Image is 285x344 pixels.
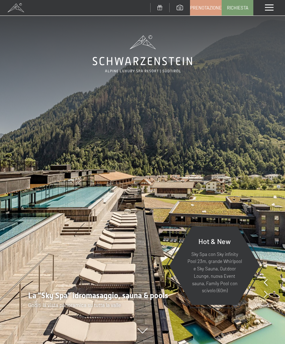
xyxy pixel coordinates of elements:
span: Prenotazione [190,5,222,11]
span: Hot & New [198,237,231,245]
span: Goditi la vista panoramica su tutta la valle [28,302,121,308]
span: La "Sky Spa" idromasaggio, sauna & pools [28,291,168,300]
a: Prenotazione [190,0,221,15]
p: Sky Spa con Sky infinity Pool 23m, grande Whirlpool e Sky Sauna, Outdoor Lounge, nuova Event saun... [186,251,243,295]
span: 8 [266,301,269,309]
a: Hot & New Sky Spa con Sky infinity Pool 23m, grande Whirlpool e Sky Sauna, Outdoor Lounge, nuova ... [169,226,260,305]
span: / [264,301,266,309]
span: Richiesta [227,5,248,11]
a: Richiesta [222,0,253,15]
span: 1 [262,301,264,309]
